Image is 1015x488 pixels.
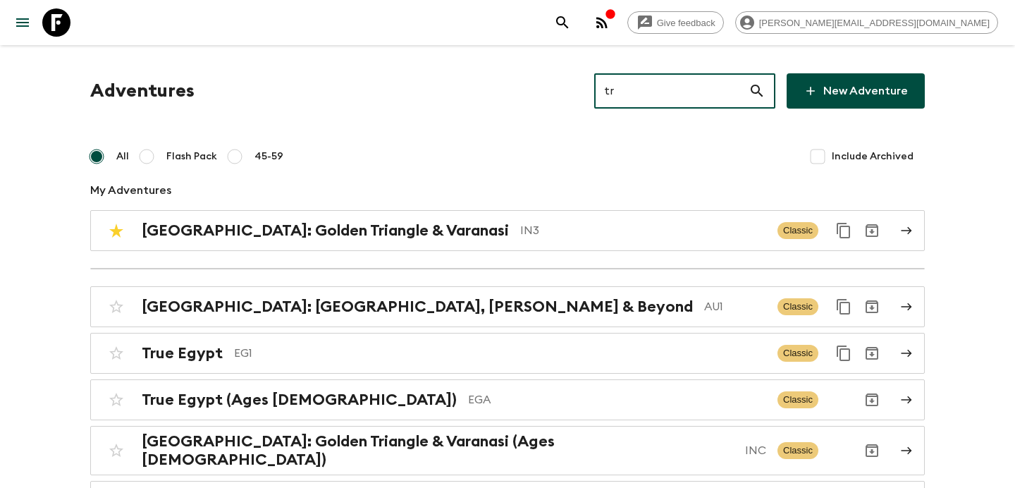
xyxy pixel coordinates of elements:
button: Archive [858,339,886,367]
span: Classic [777,298,818,315]
span: Include Archived [832,150,914,164]
span: 45-59 [254,150,283,164]
p: IN3 [520,222,766,239]
button: Archive [858,437,886,465]
p: AU1 [704,298,766,315]
span: Classic [777,391,818,408]
a: New Adventure [787,73,925,109]
button: Archive [858,216,886,245]
h1: Adventures [90,77,195,105]
span: Flash Pack [166,150,217,164]
a: [GEOGRAPHIC_DATA]: Golden Triangle & VaranasiIN3ClassicDuplicate for 45-59Archive [90,210,925,251]
button: Archive [858,386,886,414]
input: e.g. AR1, Argentina [594,71,749,111]
button: Duplicate for 45-59 [830,216,858,245]
button: menu [8,8,37,37]
span: Classic [777,222,818,239]
a: [GEOGRAPHIC_DATA]: [GEOGRAPHIC_DATA], [PERSON_NAME] & BeyondAU1ClassicDuplicate for 45-59Archive [90,286,925,327]
button: Archive [858,293,886,321]
span: Classic [777,345,818,362]
a: Give feedback [627,11,724,34]
span: Classic [777,442,818,459]
p: EGA [468,391,766,408]
a: [GEOGRAPHIC_DATA]: Golden Triangle & Varanasi (Ages [DEMOGRAPHIC_DATA])INCClassicArchive [90,426,925,475]
a: True Egypt (Ages [DEMOGRAPHIC_DATA])EGAClassicArchive [90,379,925,420]
span: All [116,150,129,164]
p: My Adventures [90,182,925,199]
span: Give feedback [649,18,723,28]
button: Duplicate for 45-59 [830,339,858,367]
h2: True Egypt (Ages [DEMOGRAPHIC_DATA]) [142,391,457,409]
p: INC [745,442,766,459]
span: [PERSON_NAME][EMAIL_ADDRESS][DOMAIN_NAME] [751,18,997,28]
h2: True Egypt [142,344,223,362]
h2: [GEOGRAPHIC_DATA]: Golden Triangle & Varanasi (Ages [DEMOGRAPHIC_DATA]) [142,432,734,469]
p: EG1 [234,345,766,362]
a: True EgyptEG1ClassicDuplicate for 45-59Archive [90,333,925,374]
button: Duplicate for 45-59 [830,293,858,321]
h2: [GEOGRAPHIC_DATA]: [GEOGRAPHIC_DATA], [PERSON_NAME] & Beyond [142,298,693,316]
button: search adventures [548,8,577,37]
h2: [GEOGRAPHIC_DATA]: Golden Triangle & Varanasi [142,221,509,240]
div: [PERSON_NAME][EMAIL_ADDRESS][DOMAIN_NAME] [735,11,998,34]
